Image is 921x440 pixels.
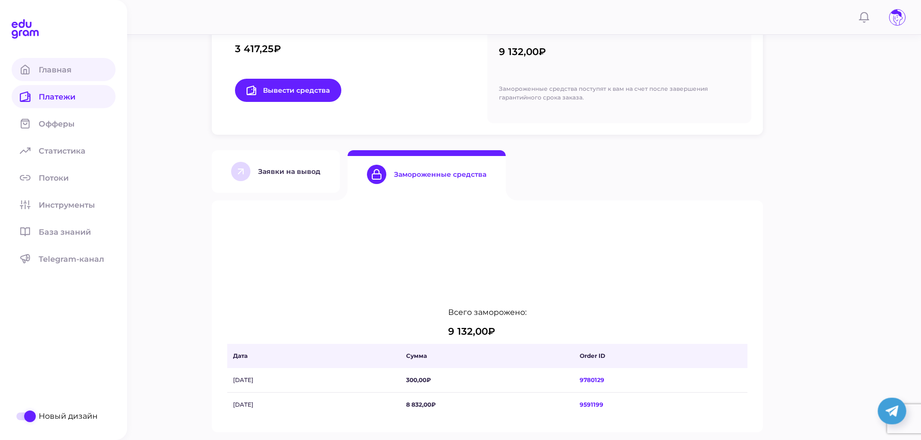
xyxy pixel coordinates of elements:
span: Главная [39,65,83,74]
span: 8 832,00₽ [406,400,574,409]
span: [DATE] [233,376,401,384]
a: Платежи [12,85,116,108]
div: Withdraw Requests [227,344,747,417]
a: Telegram-канал [12,247,116,270]
span: Вывести средства [247,85,330,95]
a: Потоки [12,166,116,189]
a: Инструменты [12,193,116,216]
span: Дата [233,352,401,360]
span: Офферы [39,119,86,128]
span: Статистика [39,146,97,156]
div: 9 132,00₽ [499,45,546,58]
span: 300,00₽ [406,376,574,384]
span: [DATE] [233,400,401,409]
span: Сумма [406,352,574,360]
p: Всего заморожено: [448,308,526,317]
div: Замороженные средства [394,170,486,179]
button: Заявки на вывод [212,150,340,193]
a: Главная [12,58,116,81]
a: Офферы [12,112,116,135]
span: Инструменты [39,200,106,210]
span: Платежи [39,92,87,101]
span: 9591199 [580,400,747,409]
span: Новый дизайн [39,412,98,421]
a: Вывести средства [235,79,341,102]
span: Потоки [39,173,80,183]
span: 9780129 [580,376,747,384]
span: Order ID [580,352,747,360]
div: Заявки на вывод [258,167,321,176]
button: Замороженные средства [348,150,506,193]
span: База знаний [39,227,102,237]
a: База знаний [12,220,116,243]
div: 3 417,25₽ [235,42,281,56]
p: Замороженные средства поступят к вам на счет после завершения гарантийного срока заказа. [499,85,740,102]
a: Статистика [12,139,116,162]
span: Telegram-канал [39,255,116,264]
div: 9 132,00₽ [448,325,526,338]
